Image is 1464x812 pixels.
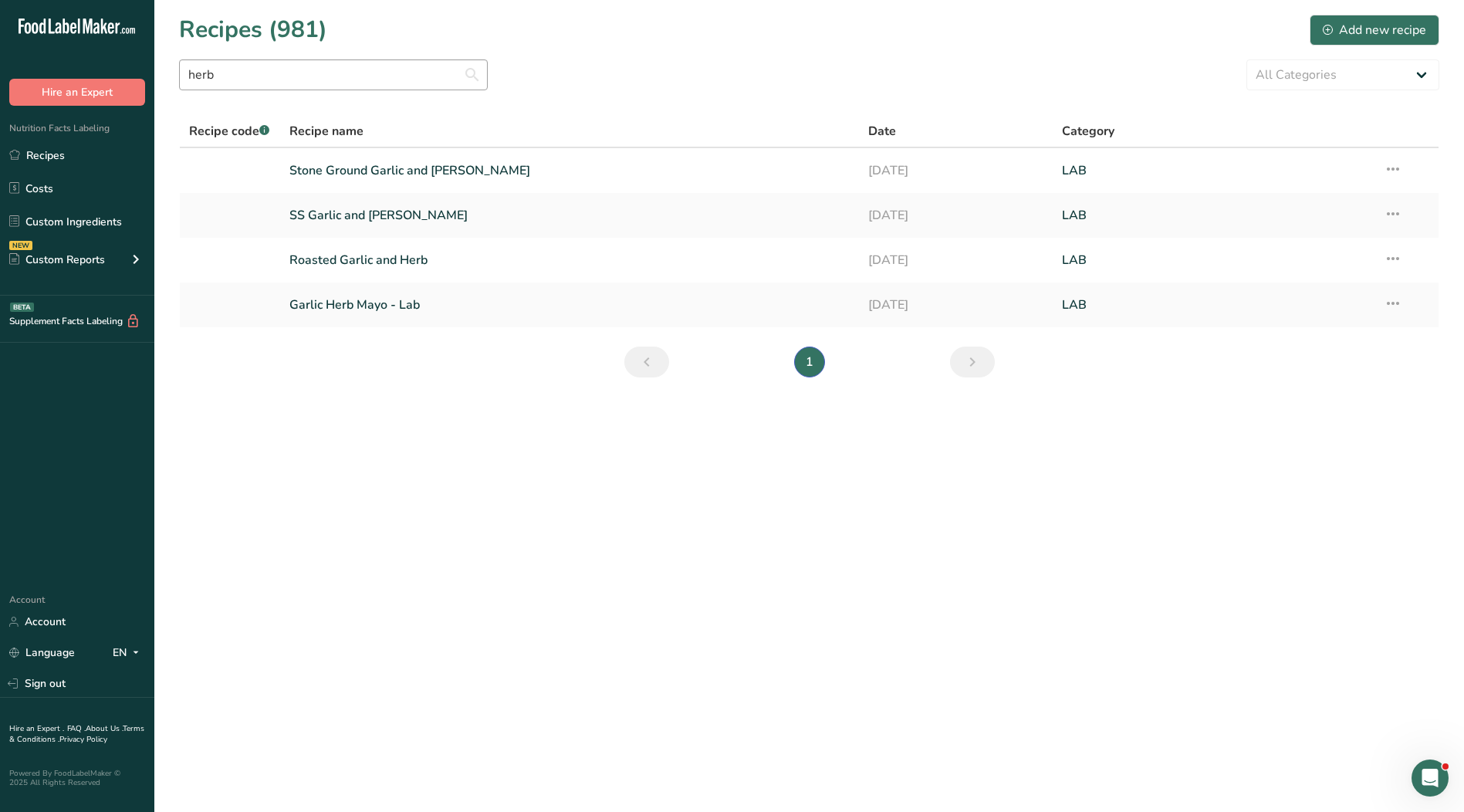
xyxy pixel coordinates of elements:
[868,289,1043,321] a: [DATE]
[868,244,1043,276] a: [DATE]
[1412,760,1449,797] iframe: Intercom live chat
[868,199,1043,232] a: [DATE]
[950,347,995,377] a: Next page
[289,154,850,187] a: Stone Ground Garlic and [PERSON_NAME]
[1062,122,1114,140] span: Category
[9,79,145,106] button: Hire an Expert
[179,59,488,90] input: Search for recipe
[59,734,107,745] a: Privacy Policy
[9,241,32,250] div: NEW
[67,723,86,734] a: FAQ .
[9,723,144,745] a: Terms & Conditions .
[289,244,850,276] a: Roasted Garlic and Herb
[868,154,1043,187] a: [DATE]
[189,123,269,140] span: Recipe code
[289,199,850,232] a: SS Garlic and [PERSON_NAME]
[9,252,105,268] div: Custom Reports
[86,723,123,734] a: About Us .
[1062,154,1365,187] a: LAB
[9,639,75,666] a: Language
[289,289,850,321] a: Garlic Herb Mayo - Lab
[624,347,669,377] a: Previous page
[1310,15,1439,46] button: Add new recipe
[10,303,34,312] div: BETA
[113,644,145,662] div: EN
[1062,199,1365,232] a: LAB
[9,769,145,787] div: Powered By FoodLabelMaker © 2025 All Rights Reserved
[179,12,327,47] h1: Recipes (981)
[1062,244,1365,276] a: LAB
[868,122,896,140] span: Date
[1062,289,1365,321] a: LAB
[289,122,363,140] span: Recipe name
[1323,21,1426,39] div: Add new recipe
[9,723,64,734] a: Hire an Expert .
